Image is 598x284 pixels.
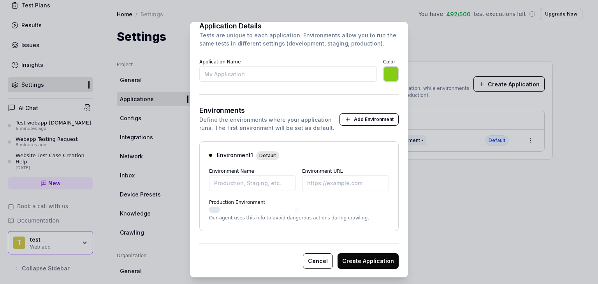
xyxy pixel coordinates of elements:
label: Color [383,59,395,65]
label: Environment Name [209,168,254,174]
button: Cancel [303,253,333,269]
button: Add Environment [339,113,399,126]
span: Default [256,151,279,160]
h3: Application Details [199,23,399,30]
input: https://example.com [302,175,389,191]
div: Define the environments where your application runs. The first environment will be set as default. [199,116,339,132]
input: My Application [199,66,377,82]
button: Create Application [338,253,399,269]
div: Tests are unique to each application. Environments allow you to run the same tests in different s... [199,31,399,47]
label: Application Name [199,59,241,65]
p: Our agent uses this info to avoid dangerous actions during crawling. [209,214,389,221]
label: Production Environment [209,200,265,205]
label: Environment URL [302,168,343,174]
span: Environment 1 [217,151,279,160]
h3: Environments [199,107,339,114]
input: Production, Staging, etc. [209,175,296,191]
